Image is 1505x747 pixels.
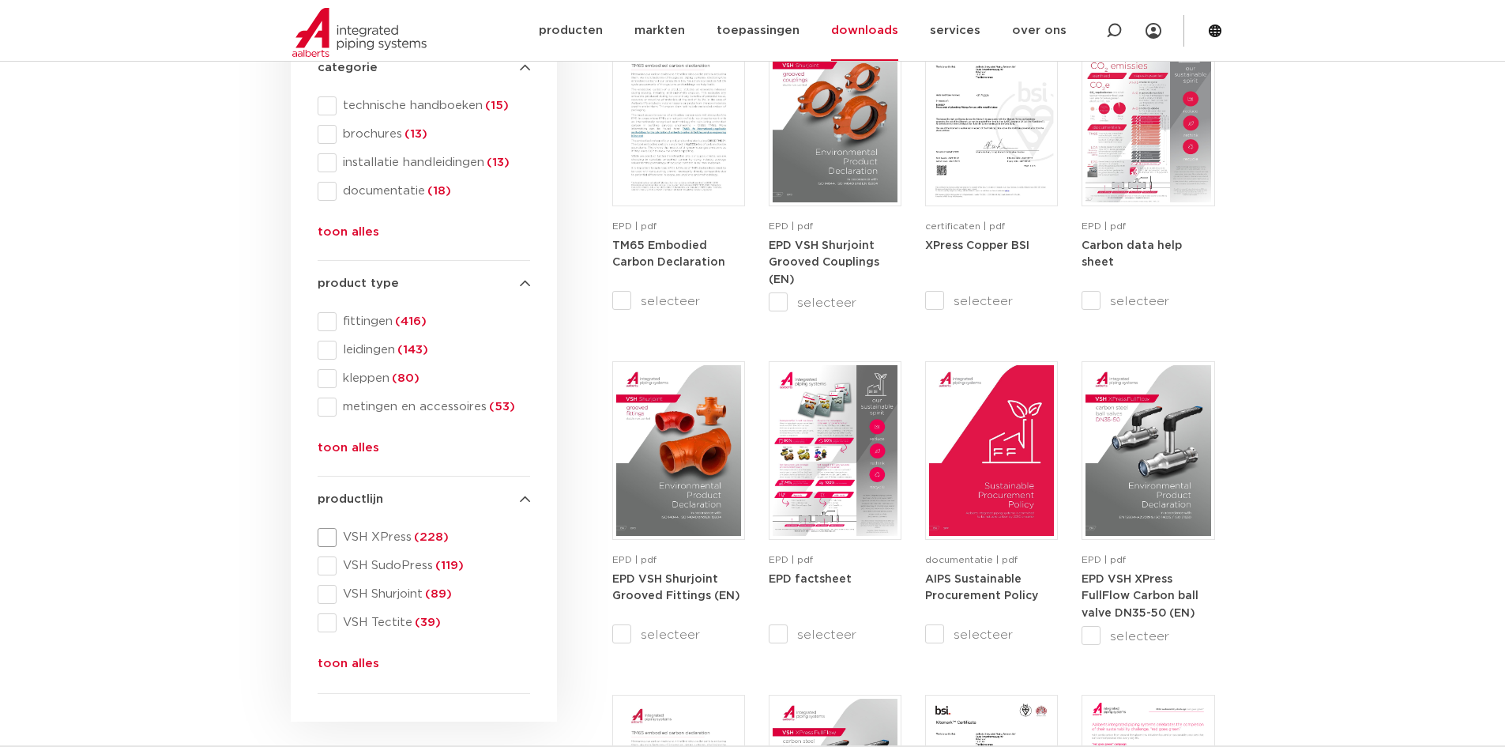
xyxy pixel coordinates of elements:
span: EPD | pdf [769,221,813,231]
span: VSH Shurjoint [337,587,530,602]
h4: categorie [318,58,530,77]
span: VSH SudoPress [337,558,530,574]
span: EPD | pdf [612,221,657,231]
span: (53) [487,401,515,413]
strong: TM65 Embodied Carbon Declaration [612,240,725,269]
span: EPD | pdf [612,555,657,564]
span: technische handboeken [337,98,530,114]
label: selecteer [1082,292,1214,311]
span: (119) [433,560,464,572]
label: selecteer [612,292,745,311]
div: VSH XPress(228) [318,528,530,547]
label: selecteer [769,625,901,644]
img: NL-Carbon-data-help-sheet-pdf.jpg [1085,32,1210,202]
a: EPD VSH Shurjoint Grooved Fittings (EN) [612,573,740,602]
img: Aips_A4Sustainable-Procurement-Policy_5011446_EN-pdf.jpg [929,365,1054,536]
span: (15) [483,100,509,111]
span: (13) [484,157,510,168]
a: XPress Copper BSI [925,240,1029,251]
a: Carbon data help sheet [1082,240,1182,269]
span: (143) [395,344,428,356]
label: selecteer [925,625,1058,644]
button: toon alles [318,655,379,680]
div: metingen en accessoires(53) [318,398,530,417]
strong: EPD factsheet [769,574,852,585]
span: (18) [425,185,451,197]
span: documentatie [337,183,530,199]
a: EPD VSH XPress FullFlow Carbon ball valve DN35-50 (EN) [1082,573,1198,619]
span: brochures [337,126,530,142]
span: VSH XPress [337,530,530,545]
a: AIPS Sustainable Procurement Policy [925,573,1038,602]
div: leidingen(143) [318,341,530,360]
div: kleppen(80) [318,369,530,388]
span: (228) [412,531,449,543]
img: TM65-Embodied-Carbon-Declaration-pdf.jpg [616,32,741,202]
span: (13) [402,128,427,140]
h4: productlijn [318,490,530,509]
span: kleppen [337,371,530,387]
img: XPress_Koper_BSI-pdf.jpg [929,32,1054,202]
div: VSH SudoPress(119) [318,556,530,575]
a: EPD factsheet [769,573,852,585]
strong: EPD VSH XPress FullFlow Carbon ball valve DN35-50 (EN) [1082,574,1198,619]
div: VSH Tectite(39) [318,613,530,632]
label: selecteer [612,625,745,644]
label: selecteer [1082,627,1214,646]
a: EPD VSH Shurjoint Grooved Couplings (EN) [769,240,879,285]
span: leidingen [337,342,530,358]
button: toon alles [318,223,379,248]
label: selecteer [925,292,1058,311]
span: (89) [423,588,452,600]
h4: product type [318,274,530,293]
span: metingen en accessoires [337,399,530,415]
img: Aips-EPD-A4Factsheet_NL-pdf.jpg [773,365,897,536]
strong: EPD VSH Shurjoint Grooved Couplings (EN) [769,240,879,285]
label: selecteer [769,293,901,312]
span: VSH Tectite [337,615,530,631]
div: fittingen(416) [318,312,530,331]
span: EPD | pdf [1082,221,1126,231]
span: (80) [389,372,420,384]
div: technische handboeken(15) [318,96,530,115]
strong: XPress Copper BSI [925,240,1029,251]
span: (39) [412,617,441,628]
span: EPD | pdf [769,555,813,564]
span: fittingen [337,314,530,330]
div: VSH Shurjoint(89) [318,585,530,604]
span: certificaten | pdf [925,221,1005,231]
button: toon alles [318,439,379,464]
img: VSH-Shurjoint-Grooved-Fittings_A4EPD_5011523_EN-pdf.jpg [616,365,741,536]
span: installatie handleidingen [337,155,530,171]
div: brochures(13) [318,125,530,144]
a: TM65 Embodied Carbon Declaration [612,240,725,269]
img: VSH-XPress-Carbon-BallValveDN35-50_A4EPD_5011435-_2024_1.0_EN-pdf.jpg [1085,365,1210,536]
strong: AIPS Sustainable Procurement Policy [925,574,1038,602]
img: VSH-Shurjoint-Grooved-Couplings_A4EPD_5011512_EN-pdf.jpg [773,32,897,202]
strong: Carbon data help sheet [1082,240,1182,269]
div: installatie handleidingen(13) [318,153,530,172]
span: documentatie | pdf [925,555,1018,564]
strong: EPD VSH Shurjoint Grooved Fittings (EN) [612,574,740,602]
span: (416) [393,315,427,327]
span: EPD | pdf [1082,555,1126,564]
div: documentatie(18) [318,182,530,201]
